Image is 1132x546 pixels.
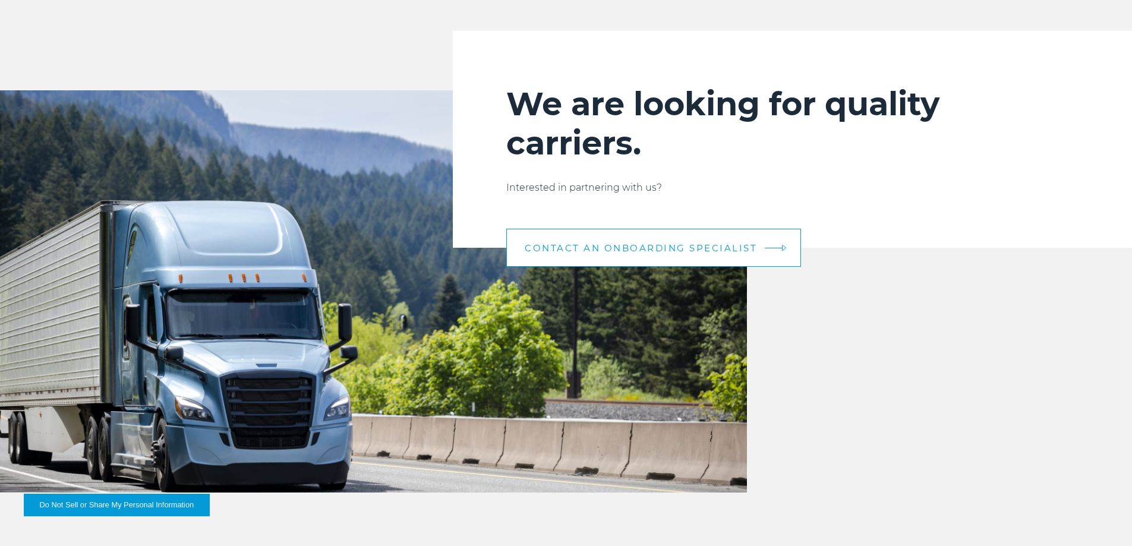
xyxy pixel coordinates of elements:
[525,244,757,253] span: CONTACT AN ONBOARDING SPECIALIST
[24,494,210,516] button: Do Not Sell or Share My Personal Information
[506,181,1079,195] p: Interested in partnering with us?
[1073,489,1132,546] iframe: Chat Widget
[506,84,1079,163] h2: We are looking for quality carriers.
[782,245,787,251] img: arrow
[506,229,801,267] a: CONTACT AN ONBOARDING SPECIALIST arrow arrow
